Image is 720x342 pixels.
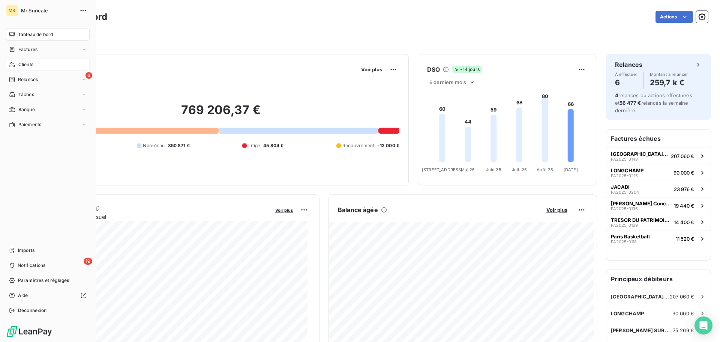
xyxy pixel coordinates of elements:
[672,310,694,316] span: 90 000 €
[611,184,630,190] span: JACADI
[544,206,570,213] button: Voir plus
[18,292,28,299] span: Aide
[512,167,527,172] tspan: Juil. 25
[674,219,694,225] span: 14 400 €
[42,102,399,125] h2: 769 206,37 €
[674,203,694,209] span: 19 440 €
[673,327,694,333] span: 75 269 €
[84,258,92,265] span: 19
[564,167,578,172] tspan: [DATE]
[18,46,37,53] span: Factures
[611,206,638,211] span: FA2025-0195
[655,11,693,23] button: Actions
[615,72,637,77] span: À effectuer
[42,213,270,221] span: Chiffre d'affaires mensuel
[611,327,673,333] span: [PERSON_NAME] SURGELES
[18,121,41,128] span: Paiements
[21,8,75,14] span: Mr Suricate
[18,91,34,98] span: Tâches
[611,190,639,194] span: FA2025-0204
[422,167,462,172] tspan: [STREET_ADDRESS]
[606,270,711,288] h6: Principaux débiteurs
[615,77,637,89] h4: 6
[606,130,711,148] h6: Factures échues
[670,294,694,300] span: 207 060 €
[18,247,34,254] span: Imports
[6,325,52,337] img: Logo LeanPay
[619,100,641,106] span: 56 477 €
[461,167,475,172] tspan: Mai 25
[18,262,45,269] span: Notifications
[611,173,638,178] span: FA2025-0215
[429,79,466,85] span: 6 derniers mois
[18,277,69,284] span: Paramètres et réglages
[452,66,481,73] span: -14 jours
[427,65,440,74] h6: DSO
[611,217,671,223] span: TRESOR DU PATRIMOINE
[378,142,399,149] span: -12 000 €
[650,72,688,77] span: Montant à relancer
[606,214,711,230] button: TRESOR DU PATRIMOINEFA2025-016914 400 €
[18,61,33,68] span: Clients
[273,206,295,213] button: Voir plus
[676,236,694,242] span: 11 520 €
[275,208,293,213] span: Voir plus
[606,230,711,247] button: Paris BasketballFA2025-011811 520 €
[615,92,618,98] span: 4
[671,153,694,159] span: 207 060 €
[650,77,688,89] h4: 259,7 k €
[263,142,283,149] span: 45 804 €
[611,234,650,240] span: Paris Basketball
[611,294,670,300] span: [GEOGRAPHIC_DATA] SA
[18,31,53,38] span: Tableau de bord
[673,170,694,176] span: 90 000 €
[85,72,92,79] span: 6
[694,316,712,334] div: Open Intercom Messenger
[611,240,637,244] span: FA2025-0118
[606,164,711,181] button: LONGCHAMPFA2025-021590 000 €
[615,60,642,69] h6: Relances
[6,5,18,17] div: MS
[615,92,692,113] span: relances ou actions effectuées et relancés la semaine dernière.
[18,307,47,314] span: Déconnexion
[18,106,35,113] span: Banque
[606,148,711,164] button: [GEOGRAPHIC_DATA] SAFA2025-0148207 060 €
[611,223,638,227] span: FA2025-0169
[248,142,260,149] span: Litige
[342,142,375,149] span: Recouvrement
[143,142,165,149] span: Non-échu
[611,310,644,316] span: LONGCHAMP
[611,157,638,161] span: FA2025-0148
[546,207,567,213] span: Voir plus
[537,167,553,172] tspan: Août 25
[606,181,711,197] button: JACADIFA2025-020423 976 €
[486,167,501,172] tspan: Juin 25
[361,66,382,72] span: Voir plus
[606,197,711,214] button: [PERSON_NAME] ConceptFA2025-019519 440 €
[338,205,378,214] h6: Balance âgée
[674,186,694,192] span: 23 976 €
[611,151,668,157] span: [GEOGRAPHIC_DATA] SA
[611,167,643,173] span: LONGCHAMP
[359,66,384,73] button: Voir plus
[611,200,671,206] span: [PERSON_NAME] Concept
[18,76,38,83] span: Relances
[168,142,190,149] span: 350 871 €
[6,289,90,301] a: Aide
